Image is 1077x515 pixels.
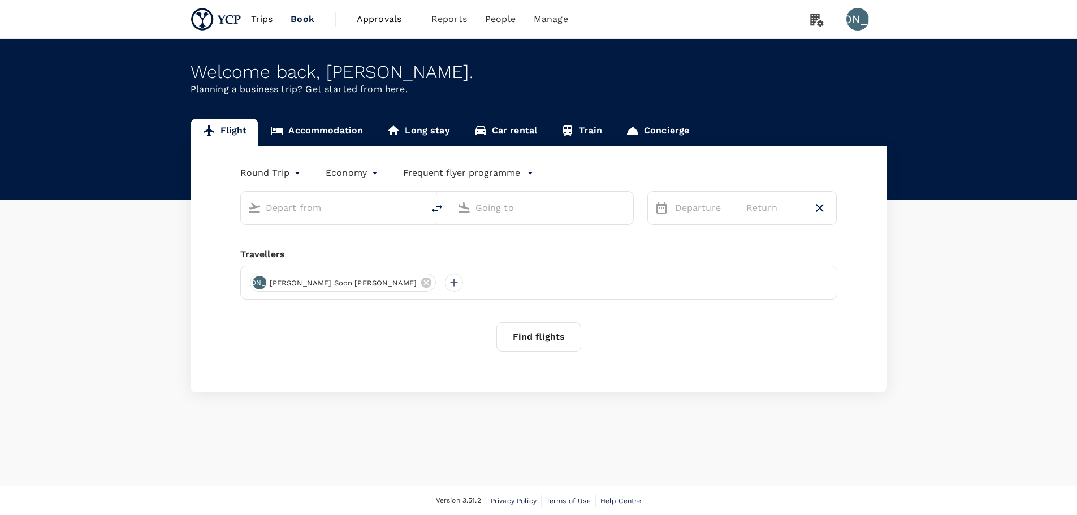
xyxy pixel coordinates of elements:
span: People [485,12,516,26]
span: [PERSON_NAME] Soon [PERSON_NAME] [263,278,424,289]
div: Travellers [240,248,837,261]
div: Economy [326,164,380,182]
p: Departure [675,201,732,215]
div: [PERSON_NAME] [253,276,266,289]
a: Car rental [462,119,550,146]
input: Going to [475,199,609,217]
a: Privacy Policy [491,495,537,507]
div: [PERSON_NAME][PERSON_NAME] Soon [PERSON_NAME] [250,274,436,292]
a: Train [549,119,614,146]
span: Privacy Policy [491,497,537,505]
span: Version 3.51.2 [436,495,481,507]
span: Reports [431,12,467,26]
p: Return [746,201,803,215]
button: Open [416,206,418,209]
a: Flight [191,119,259,146]
button: delete [423,195,451,222]
a: Concierge [614,119,701,146]
a: Help Centre [600,495,642,507]
a: Terms of Use [546,495,591,507]
input: Depart from [266,199,400,217]
span: Manage [534,12,568,26]
a: Accommodation [258,119,375,146]
p: Planning a business trip? Get started from here. [191,83,887,96]
div: Welcome back , [PERSON_NAME] . [191,62,887,83]
button: Frequent flyer programme [403,166,534,180]
button: Open [625,206,628,209]
span: Approvals [357,12,413,26]
button: Find flights [496,322,581,352]
div: [PERSON_NAME] [846,8,869,31]
span: Help Centre [600,497,642,505]
span: Terms of Use [546,497,591,505]
p: Frequent flyer programme [403,166,520,180]
img: YCP SG Pte. Ltd. [191,7,242,32]
a: Long stay [375,119,461,146]
div: Round Trip [240,164,304,182]
span: Book [291,12,314,26]
span: Trips [251,12,273,26]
